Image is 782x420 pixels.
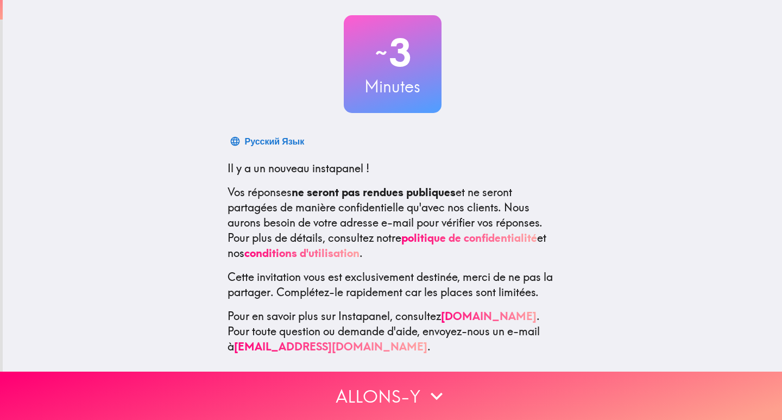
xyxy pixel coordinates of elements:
[228,269,558,300] p: Cette invitation vous est exclusivement destinée, merci de ne pas la partager. Complétez-le rapid...
[244,246,360,260] a: conditions d'utilisation
[344,30,442,75] h2: 3
[401,231,537,245] a: politique de confidentialité
[292,185,456,199] b: ne seront pas rendues publiques
[234,340,427,353] a: [EMAIL_ADDRESS][DOMAIN_NAME]
[245,134,305,149] div: Русский Язык
[374,36,389,69] span: ~
[228,161,369,175] span: Il y a un nouveau instapanel !
[441,309,537,323] a: [DOMAIN_NAME]
[228,309,558,354] p: Pour en savoir plus sur Instapanel, consultez . Pour toute question ou demande d'aide, envoyez-no...
[228,185,558,261] p: Vos réponses et ne seront partagées de manière confidentielle qu'avec nos clients. Nous aurons be...
[344,75,442,98] h3: Minutes
[228,130,309,152] button: Русский Язык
